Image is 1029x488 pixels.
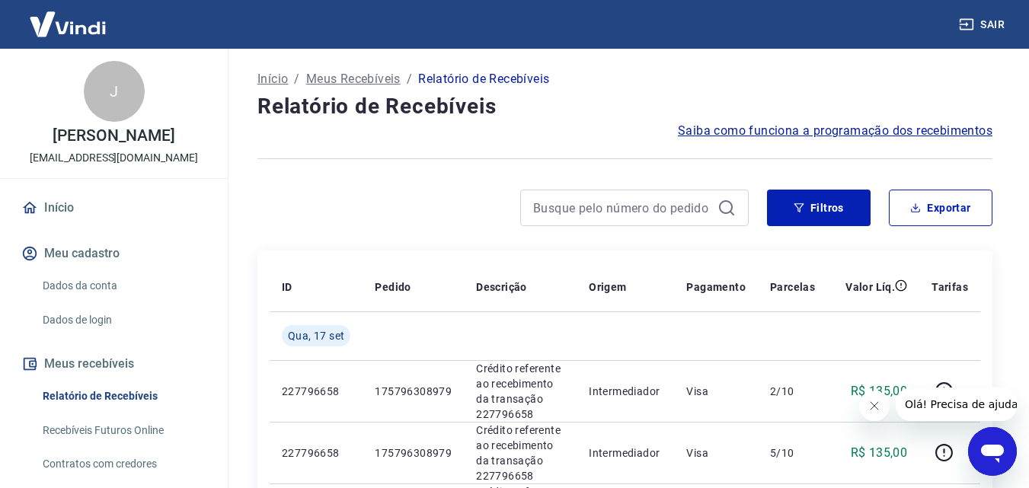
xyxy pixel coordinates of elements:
a: Meus Recebíveis [306,70,401,88]
a: Relatório de Recebíveis [37,381,209,412]
p: Intermediador [589,445,662,461]
a: Contratos com credores [37,448,209,480]
button: Meus recebíveis [18,347,209,381]
p: 227796658 [282,445,350,461]
p: / [407,70,412,88]
p: Descrição [476,279,527,295]
p: [PERSON_NAME] [53,128,174,144]
p: Relatório de Recebíveis [418,70,549,88]
span: Qua, 17 set [288,328,344,343]
p: Crédito referente ao recebimento da transação 227796658 [476,423,564,483]
p: R$ 135,00 [851,444,908,462]
p: ID [282,279,292,295]
p: [EMAIL_ADDRESS][DOMAIN_NAME] [30,150,198,166]
iframe: Fechar mensagem [859,391,890,421]
p: 175796308979 [375,384,452,399]
p: Origem [589,279,626,295]
p: Pedido [375,279,411,295]
a: Dados da conta [37,270,209,301]
p: / [294,70,299,88]
p: Valor Líq. [845,279,895,295]
p: Tarifas [932,279,968,295]
button: Filtros [767,190,871,226]
a: Saiba como funciona a programação dos recebimentos [678,122,992,140]
button: Exportar [889,190,992,226]
div: J [84,61,145,122]
p: 175796308979 [375,445,452,461]
p: Pagamento [686,279,746,295]
span: Olá! Precisa de ajuda? [9,11,128,23]
p: Visa [686,445,746,461]
img: Vindi [18,1,117,47]
p: Parcelas [770,279,815,295]
p: 2/10 [770,384,815,399]
button: Meu cadastro [18,237,209,270]
p: 5/10 [770,445,815,461]
iframe: Mensagem da empresa [896,388,1017,421]
a: Dados de login [37,305,209,336]
p: Visa [686,384,746,399]
a: Início [257,70,288,88]
h4: Relatório de Recebíveis [257,91,992,122]
p: Crédito referente ao recebimento da transação 227796658 [476,361,564,422]
p: 227796658 [282,384,350,399]
p: R$ 135,00 [851,382,908,400]
p: Intermediador [589,384,662,399]
a: Início [18,191,209,225]
iframe: Botão para abrir a janela de mensagens [968,427,1017,476]
button: Sair [956,11,1011,39]
input: Busque pelo número do pedido [533,196,711,219]
a: Recebíveis Futuros Online [37,415,209,446]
